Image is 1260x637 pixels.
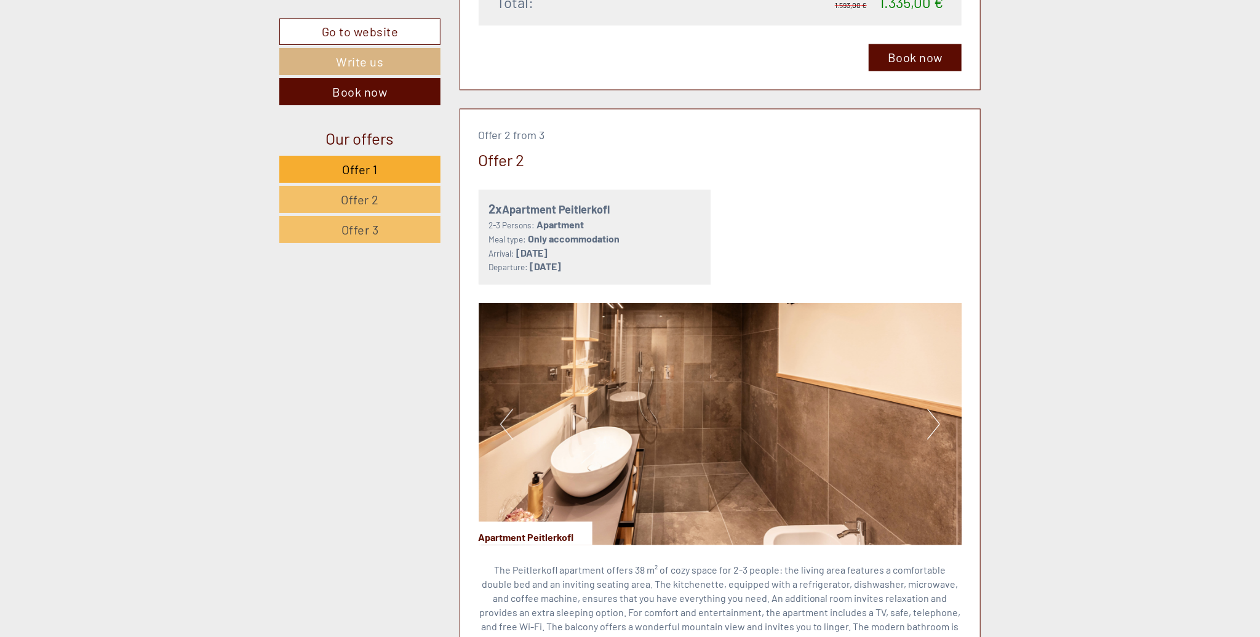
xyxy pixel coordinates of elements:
div: Our offers [279,127,441,150]
b: [DATE] [517,247,548,258]
b: Apartment [537,218,584,230]
span: Offer 3 [341,222,379,237]
span: 1.593,00 € [835,1,867,9]
span: Offer 2 [341,192,379,207]
a: Write us [279,48,441,75]
small: Meal type: [489,234,527,244]
b: 2x [489,201,503,216]
small: Arrival: [489,248,515,258]
button: Next [927,409,940,439]
span: Offer 1 [342,162,378,177]
img: image [479,303,962,545]
a: Book now [869,44,962,71]
a: Go to website [279,18,441,45]
b: [DATE] [530,260,562,272]
div: Apartment Peitlerkofl [489,200,701,218]
a: Book now [279,78,441,105]
div: Offer 2 [479,148,525,171]
button: Previous [500,409,513,439]
div: Apartment Peitlerkofl [479,521,592,545]
span: Offer 2 from 3 [479,128,545,142]
small: Departure: [489,262,528,272]
b: Only accommodation [528,233,620,244]
small: 2-3 Persons: [489,220,535,230]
